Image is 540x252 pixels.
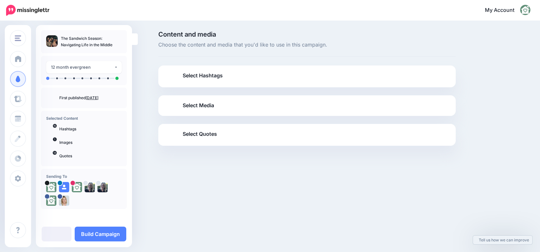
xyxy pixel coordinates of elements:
p: First published [59,95,122,101]
p: Images [59,140,122,145]
a: My Account [478,3,530,18]
span: Content and media [158,31,456,38]
h4: Selected Content [46,116,122,121]
span: 15 [53,124,57,128]
img: user_default_image.png [59,182,69,192]
a: Select Hashtags [165,71,449,87]
span: 14 [53,151,57,155]
img: menu.png [15,35,21,41]
span: Select Quotes [183,130,217,138]
span: Select Hashtags [183,71,223,80]
span: Choose the content and media that you'd like to use in this campaign. [158,41,456,49]
img: ACg8ocK0znDfq537qHVs7dE0xFGdxHeBVQc4nBop5uim4OOhvcss96-c-79886.png [85,182,95,192]
a: Tell us how we can improve [473,236,532,244]
a: [DATE] [86,95,98,100]
img: c5a696248e1bb55c5b0c3d07d52e33be_thumb.jpg [46,35,58,47]
a: Select Media [165,100,449,111]
img: 298961823_3197175070596899_8131424433096050949_n-bsa138247.jpg [72,182,82,192]
img: 304897831_510876231043021_6022620089972813203_n-bsa138804.jpg [59,196,69,206]
a: Select Quotes [165,129,449,146]
p: The Sandwich Season: Navigating Life in the Middle [61,35,122,48]
span: 1 [53,137,57,141]
button: 12 month evergreen [46,61,122,74]
h4: Sending To [46,174,122,179]
p: Quotes [59,153,122,159]
img: 243588416_117263277366851_5319957529775004127_n-bsa138245.jpg [46,196,56,206]
img: ACg8ocK0znDfq537qHVs7dE0xFGdxHeBVQc4nBop5uim4OOhvcss96-c-79886.png [97,182,108,192]
img: Missinglettr [6,5,49,16]
p: Hashtags [59,126,122,132]
span: Select Media [183,101,214,110]
img: G9dfnXap-79885.jpg [46,182,56,192]
div: 12 month evergreen [51,64,114,71]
